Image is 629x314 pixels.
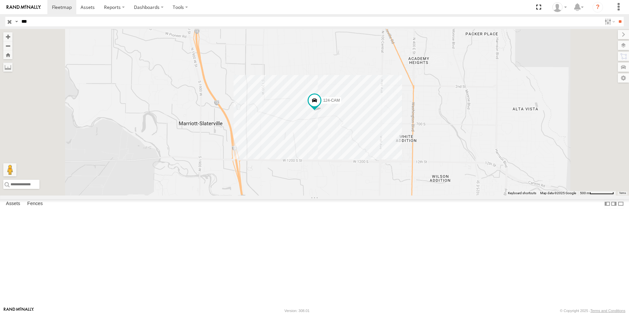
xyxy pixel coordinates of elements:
[3,32,13,41] button: Zoom in
[560,309,625,313] div: © Copyright 2025 -
[4,307,34,314] a: Visit our Website
[578,191,616,196] button: Map Scale: 500 m per 70 pixels
[3,199,23,208] label: Assets
[540,191,576,195] span: Map data ©2025 Google
[618,73,629,83] label: Map Settings
[604,199,611,209] label: Dock Summary Table to the Left
[619,192,626,195] a: Terms (opens in new tab)
[602,17,616,26] label: Search Filter Options
[3,41,13,50] button: Zoom out
[285,309,310,313] div: Version: 308.01
[3,163,16,176] button: Drag Pegman onto the map to open Street View
[3,50,13,59] button: Zoom Home
[3,63,13,72] label: Measure
[14,17,19,26] label: Search Query
[580,191,590,195] span: 500 m
[550,2,569,12] div: Keith Washburn
[24,199,46,208] label: Fences
[611,199,617,209] label: Dock Summary Table to the Right
[617,199,624,209] label: Hide Summary Table
[7,5,41,10] img: rand-logo.svg
[592,2,603,13] i: ?
[591,309,625,313] a: Terms and Conditions
[323,98,340,103] span: 124-CAM
[508,191,536,196] button: Keyboard shortcuts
